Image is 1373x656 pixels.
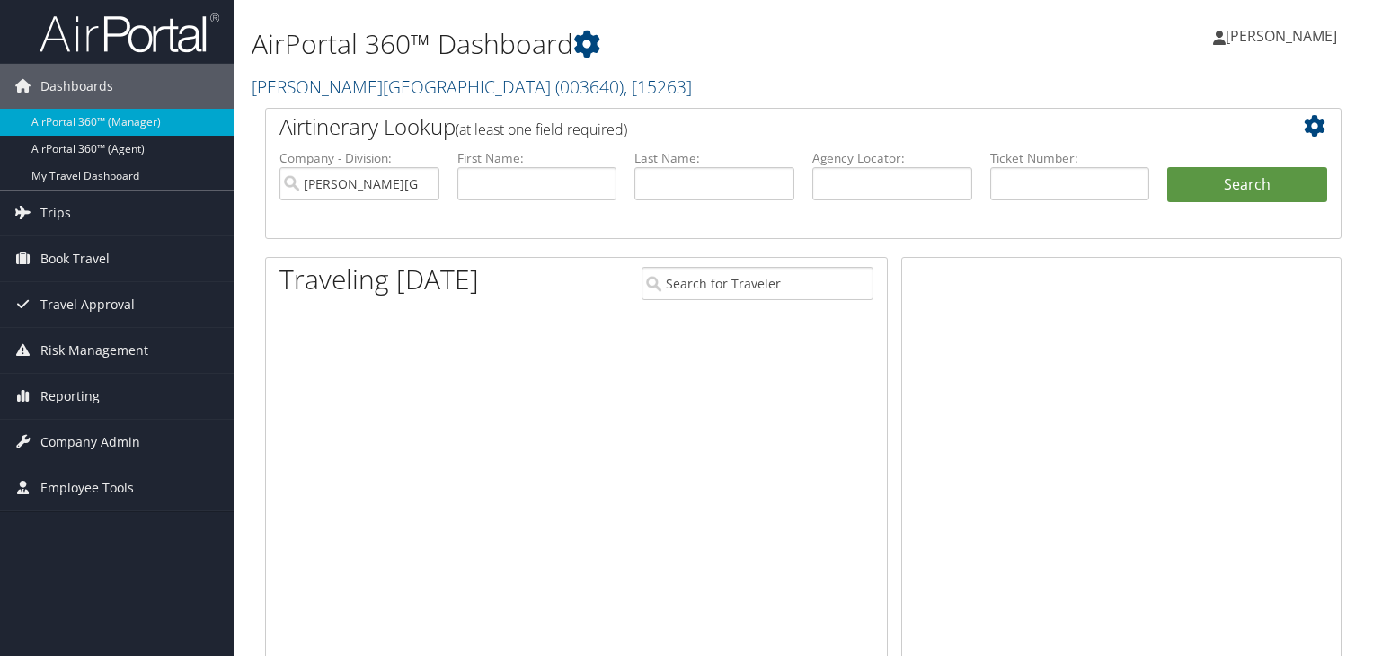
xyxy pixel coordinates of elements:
[457,149,617,167] label: First Name:
[40,236,110,281] span: Book Travel
[252,25,988,63] h1: AirPortal 360™ Dashboard
[40,374,100,419] span: Reporting
[40,328,148,373] span: Risk Management
[40,465,134,510] span: Employee Tools
[279,261,479,298] h1: Traveling [DATE]
[634,149,794,167] label: Last Name:
[642,267,873,300] input: Search for Traveler
[40,282,135,327] span: Travel Approval
[279,149,439,167] label: Company - Division:
[40,64,113,109] span: Dashboards
[279,111,1237,142] h2: Airtinerary Lookup
[624,75,692,99] span: , [ 15263 ]
[1226,26,1337,46] span: [PERSON_NAME]
[40,12,219,54] img: airportal-logo.png
[812,149,972,167] label: Agency Locator:
[555,75,624,99] span: ( 003640 )
[990,149,1150,167] label: Ticket Number:
[40,191,71,235] span: Trips
[252,75,692,99] a: [PERSON_NAME][GEOGRAPHIC_DATA]
[1213,9,1355,63] a: [PERSON_NAME]
[40,420,140,465] span: Company Admin
[456,120,627,139] span: (at least one field required)
[1167,167,1327,203] button: Search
